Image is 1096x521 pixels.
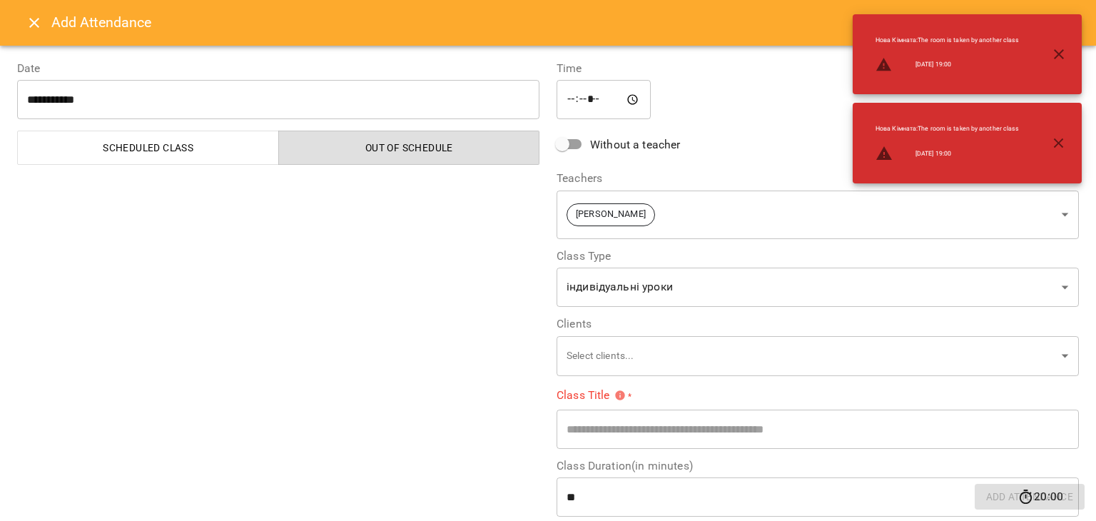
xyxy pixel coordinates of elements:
span: [PERSON_NAME] [567,208,654,221]
button: Out of Schedule [278,131,540,165]
label: Class Duration(in minutes) [557,460,1079,472]
label: Teachers [557,173,1079,184]
label: Class Type [557,251,1079,262]
div: індивідуальні уроки [557,268,1079,308]
button: Scheduled class [17,131,279,165]
label: Clients [557,318,1079,330]
span: Without a teacher [590,136,681,153]
span: Class Title [557,390,626,401]
label: Date [17,63,539,74]
li: [DATE] 19:00 [864,51,1030,79]
label: Time [557,63,1079,74]
li: Нова Кімната : The room is taken by another class [864,118,1030,139]
div: [PERSON_NAME] [557,190,1079,239]
svg: Please specify class title or select clients [614,390,626,401]
p: Select clients... [567,349,1056,363]
li: [DATE] 19:00 [864,139,1030,168]
button: Close [17,6,51,40]
h6: Add Attendance [51,11,1079,34]
li: Нова Кімната : The room is taken by another class [864,30,1030,51]
div: Select clients... [557,335,1079,376]
span: Out of Schedule [288,139,532,156]
span: Scheduled class [26,139,270,156]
